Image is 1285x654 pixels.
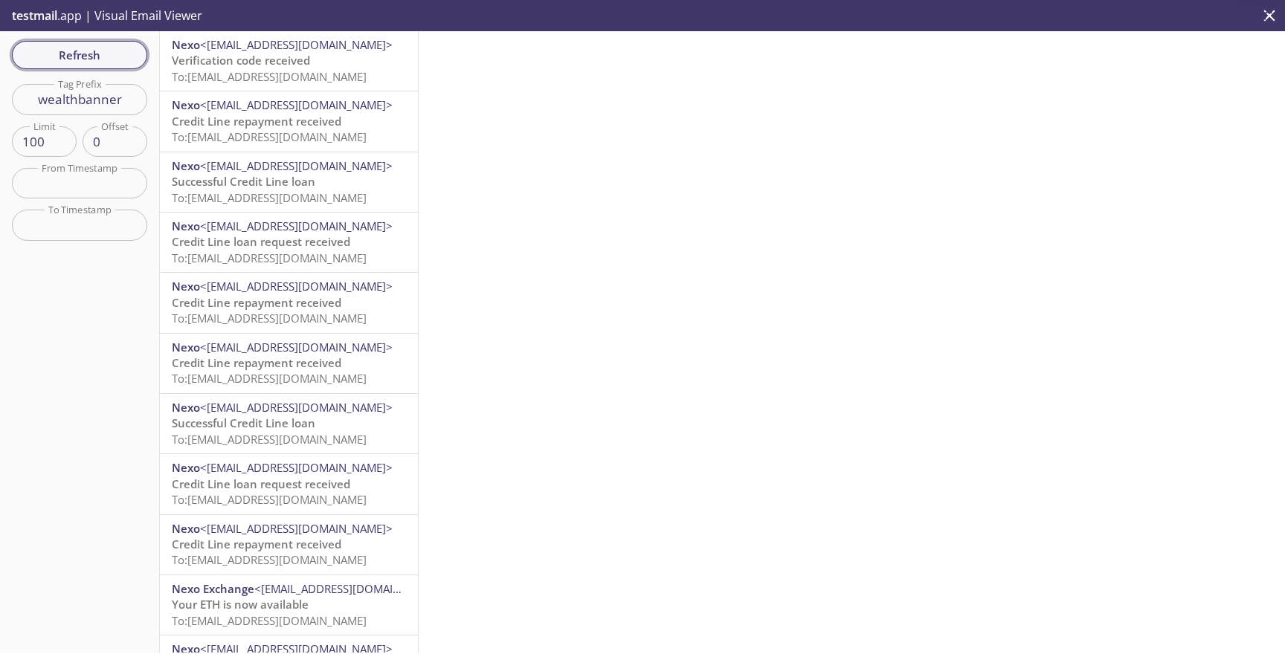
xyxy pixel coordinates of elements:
[172,476,350,491] span: Credit Line loan request received
[172,355,341,370] span: Credit Line repayment received
[172,158,200,173] span: Nexo
[172,340,200,354] span: Nexo
[200,218,393,233] span: <[EMAIL_ADDRESS][DOMAIN_NAME]>
[172,114,341,129] span: Credit Line repayment received
[172,69,367,84] span: To: [EMAIL_ADDRESS][DOMAIN_NAME]
[172,552,367,567] span: To: [EMAIL_ADDRESS][DOMAIN_NAME]
[172,279,200,294] span: Nexo
[200,460,393,475] span: <[EMAIL_ADDRESS][DOMAIN_NAME]>
[160,273,418,332] div: Nexo<[EMAIL_ADDRESS][DOMAIN_NAME]>Credit Line repayment receivedTo:[EMAIL_ADDRESS][DOMAIN_NAME]
[172,537,341,551] span: Credit Line repayment received
[200,37,393,52] span: <[EMAIL_ADDRESS][DOMAIN_NAME]>
[172,311,367,326] span: To: [EMAIL_ADDRESS][DOMAIN_NAME]
[172,37,200,52] span: Nexo
[172,521,200,536] span: Nexo
[160,152,418,212] div: Nexo<[EMAIL_ADDRESS][DOMAIN_NAME]>Successful Credit Line loanTo:[EMAIL_ADDRESS][DOMAIN_NAME]
[200,279,393,294] span: <[EMAIL_ADDRESS][DOMAIN_NAME]>
[172,53,310,68] span: Verification code received
[160,394,418,453] div: Nexo<[EMAIL_ADDRESS][DOMAIN_NAME]>Successful Credit Line loanTo:[EMAIL_ADDRESS][DOMAIN_NAME]
[160,31,418,91] div: Nexo<[EMAIL_ADDRESS][DOMAIN_NAME]>Verification code receivedTo:[EMAIL_ADDRESS][DOMAIN_NAME]
[160,334,418,393] div: Nexo<[EMAIL_ADDRESS][DOMAIN_NAME]>Credit Line repayment receivedTo:[EMAIL_ADDRESS][DOMAIN_NAME]
[172,174,315,189] span: Successful Credit Line loan
[172,613,367,628] span: To: [EMAIL_ADDRESS][DOMAIN_NAME]
[160,575,418,635] div: Nexo Exchange<[EMAIL_ADDRESS][DOMAIN_NAME]>Your ETH is now availableTo:[EMAIL_ADDRESS][DOMAIN_NAME]
[172,97,200,112] span: Nexo
[200,97,393,112] span: <[EMAIL_ADDRESS][DOMAIN_NAME]>
[200,521,393,536] span: <[EMAIL_ADDRESS][DOMAIN_NAME]>
[172,415,315,430] span: Successful Credit Line loan
[172,371,367,386] span: To: [EMAIL_ADDRESS][DOMAIN_NAME]
[172,129,367,144] span: To: [EMAIL_ADDRESS][DOMAIN_NAME]
[200,400,393,415] span: <[EMAIL_ADDRESS][DOMAIN_NAME]>
[12,41,147,69] button: Refresh
[172,295,341,310] span: Credit Line repayment received
[160,515,418,574] div: Nexo<[EMAIL_ADDRESS][DOMAIN_NAME]>Credit Line repayment receivedTo:[EMAIL_ADDRESS][DOMAIN_NAME]
[200,340,393,354] span: <[EMAIL_ADDRESS][DOMAIN_NAME]>
[160,91,418,151] div: Nexo<[EMAIL_ADDRESS][DOMAIN_NAME]>Credit Line repayment receivedTo:[EMAIL_ADDRESS][DOMAIN_NAME]
[172,400,200,415] span: Nexo
[24,45,135,65] span: Refresh
[254,581,447,596] span: <[EMAIL_ADDRESS][DOMAIN_NAME]>
[172,581,254,596] span: Nexo Exchange
[172,250,367,265] span: To: [EMAIL_ADDRESS][DOMAIN_NAME]
[160,213,418,272] div: Nexo<[EMAIL_ADDRESS][DOMAIN_NAME]>Credit Line loan request receivedTo:[EMAIL_ADDRESS][DOMAIN_NAME]
[172,218,200,233] span: Nexo
[12,7,57,24] span: testmail
[172,460,200,475] span: Nexo
[172,492,367,507] span: To: [EMAIL_ADDRESS][DOMAIN_NAME]
[172,234,350,249] span: Credit Line loan request received
[172,597,309,612] span: Your ETH is now available
[160,454,418,514] div: Nexo<[EMAIL_ADDRESS][DOMAIN_NAME]>Credit Line loan request receivedTo:[EMAIL_ADDRESS][DOMAIN_NAME]
[172,432,367,447] span: To: [EMAIL_ADDRESS][DOMAIN_NAME]
[172,190,367,205] span: To: [EMAIL_ADDRESS][DOMAIN_NAME]
[200,158,393,173] span: <[EMAIL_ADDRESS][DOMAIN_NAME]>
